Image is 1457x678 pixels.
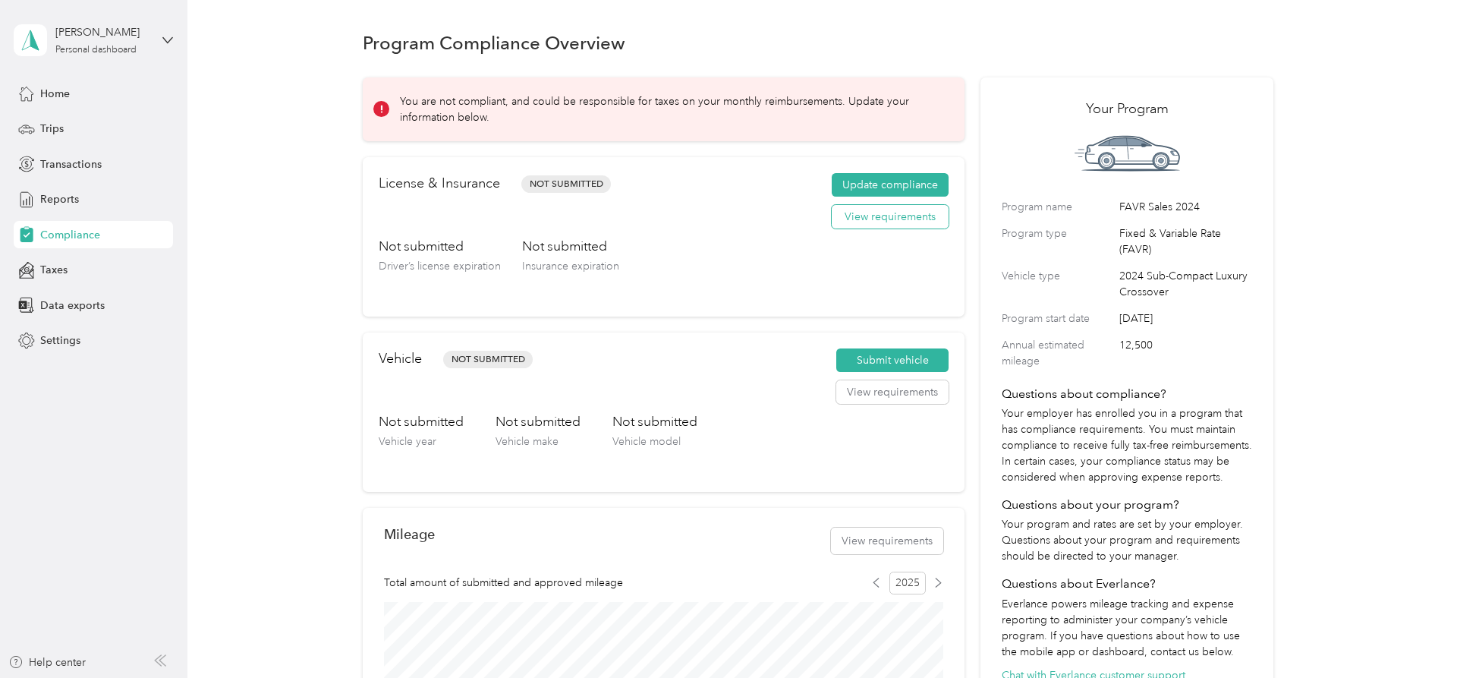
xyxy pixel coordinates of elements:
button: View requirements [832,205,949,229]
h4: Questions about Everlance? [1002,575,1252,593]
h3: Not submitted [379,237,501,256]
span: Not Submitted [443,351,533,368]
span: 2025 [889,572,926,594]
h2: Vehicle [379,348,422,369]
p: Your employer has enrolled you in a program that has compliance requirements. You must maintain c... [1002,405,1252,485]
div: [PERSON_NAME] [55,24,150,40]
span: [DATE] [1119,311,1252,326]
button: View requirements [831,528,943,554]
span: FAVR Sales 2024 [1119,199,1252,215]
span: Driver’s license expiration [379,260,501,273]
button: View requirements [836,380,949,405]
button: Update compliance [832,173,949,197]
h4: Questions about compliance? [1002,385,1252,403]
span: 2024 Sub-Compact Luxury Crossover [1119,268,1252,300]
h1: Program Compliance Overview [363,35,625,51]
span: Vehicle make [496,435,559,448]
span: Settings [40,333,80,348]
span: Home [40,86,70,102]
span: Total amount of submitted and approved mileage [384,575,623,591]
span: Reports [40,191,79,207]
h2: Your Program [1002,99,1252,119]
h3: Not submitted [379,412,464,431]
label: Annual estimated mileage [1002,337,1114,369]
span: 12,500 [1119,337,1252,369]
h2: License & Insurance [379,173,500,194]
h3: Not submitted [612,412,697,431]
label: Vehicle type [1002,268,1114,300]
span: Taxes [40,262,68,278]
span: Insurance expiration [522,260,619,273]
span: Not Submitted [521,175,611,193]
span: Data exports [40,298,105,314]
p: Everlance powers mileage tracking and expense reporting to administer your company’s vehicle prog... [1002,596,1252,660]
span: Trips [40,121,64,137]
span: Transactions [40,156,102,172]
h3: Not submitted [522,237,619,256]
label: Program type [1002,225,1114,257]
h4: Questions about your program? [1002,496,1252,514]
button: Help center [8,654,86,670]
span: Vehicle model [612,435,681,448]
p: You are not compliant, and could be responsible for taxes on your monthly reimbursements. Update ... [400,93,943,125]
iframe: Everlance-gr Chat Button Frame [1372,593,1457,678]
span: Compliance [40,227,100,243]
span: Fixed & Variable Rate (FAVR) [1119,225,1252,257]
p: Your program and rates are set by your employer. Questions about your program and requirements sh... [1002,516,1252,564]
div: Personal dashboard [55,46,137,55]
label: Program start date [1002,311,1114,326]
label: Program name [1002,199,1114,215]
button: Submit vehicle [836,348,949,373]
h3: Not submitted [496,412,581,431]
span: Vehicle year [379,435,436,448]
h2: Mileage [384,526,435,542]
